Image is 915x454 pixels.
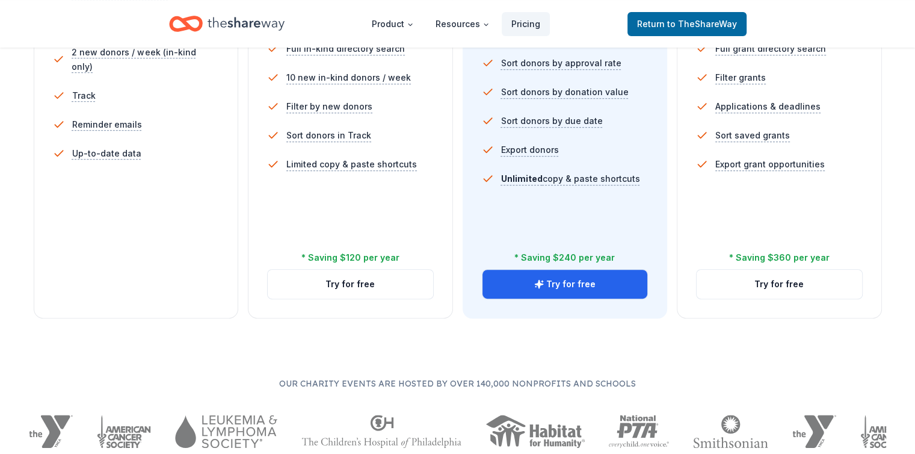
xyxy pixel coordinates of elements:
[29,376,886,391] p: Our charity events are hosted by over 140,000 nonprofits and schools
[693,415,768,448] img: Smithsonian
[715,157,825,172] span: Export grant opportunities
[286,128,371,143] span: Sort donors in Track
[72,89,96,103] span: Track
[29,415,73,448] img: YMCA
[72,146,141,161] span: Up-to-date data
[637,17,737,31] span: Return
[627,12,747,36] a: Returnto TheShareWay
[362,10,550,38] nav: Main
[175,415,277,448] img: Leukemia & Lymphoma Society
[729,250,830,265] div: * Saving $360 per year
[72,45,219,74] span: 2 new donors / week (in-kind only)
[268,270,433,299] button: Try for free
[501,114,603,128] span: Sort donors by due date
[501,173,543,184] span: Unlimited
[715,99,821,114] span: Applications & deadlines
[286,42,405,56] span: Full in-kind directory search
[482,270,648,299] button: Try for free
[667,19,737,29] span: to TheShareWay
[485,415,585,448] img: Habitat for Humanity
[715,42,826,56] span: Full grant directory search
[697,270,862,299] button: Try for free
[286,70,411,85] span: 10 new in-kind donors / week
[286,157,417,172] span: Limited copy & paste shortcuts
[72,117,142,132] span: Reminder emails
[169,10,285,38] a: Home
[301,415,461,448] img: The Children's Hospital of Philadelphia
[792,415,836,448] img: YMCA
[860,415,915,448] img: American Cancer Society
[609,415,670,448] img: National PTA
[715,70,766,85] span: Filter grants
[502,12,550,36] a: Pricing
[426,12,499,36] button: Resources
[97,415,152,448] img: American Cancer Society
[501,173,640,184] span: copy & paste shortcuts
[501,56,621,70] span: Sort donors by approval rate
[501,143,559,157] span: Export donors
[715,128,790,143] span: Sort saved grants
[514,250,615,265] div: * Saving $240 per year
[501,85,629,99] span: Sort donors by donation value
[362,12,424,36] button: Product
[286,99,372,114] span: Filter by new donors
[301,250,399,265] div: * Saving $120 per year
